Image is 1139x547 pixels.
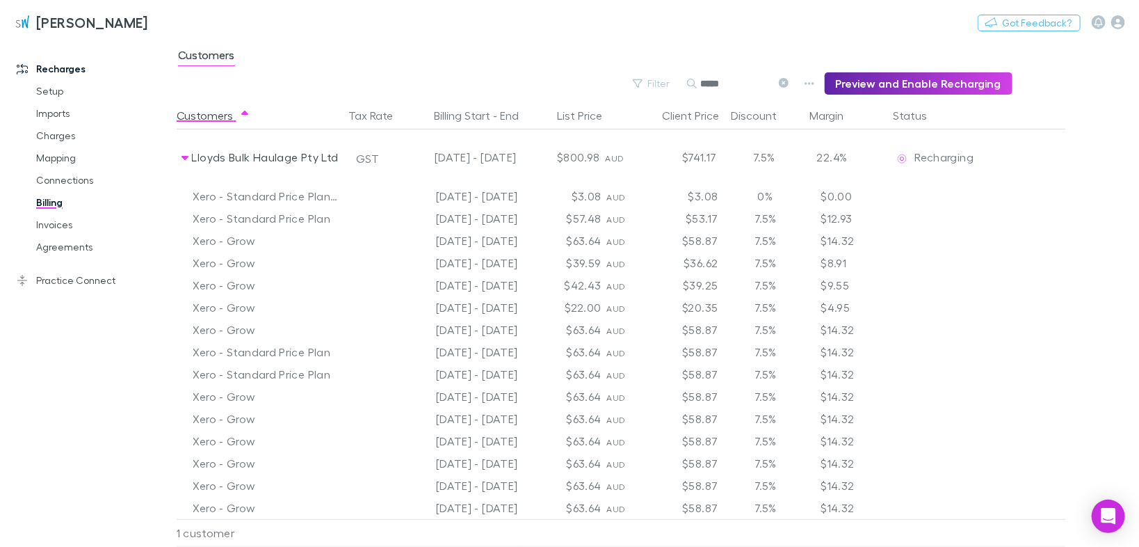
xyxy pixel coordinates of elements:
div: [DATE] - [DATE] [403,129,517,185]
div: $22.00 [524,296,607,319]
span: AUD [607,348,626,358]
a: Charges [22,125,182,147]
a: Invoices [22,214,182,236]
span: Recharging [915,150,974,164]
div: $14.32 [807,341,891,363]
div: Xero - Grow [193,319,338,341]
div: 7.5% [722,129,806,185]
div: 7.5% [724,408,807,430]
div: 7.5% [724,341,807,363]
div: $63.64 [524,497,607,519]
span: AUD [607,281,626,292]
span: AUD [607,415,626,425]
div: [DATE] - [DATE] [398,497,524,519]
div: 7.5% [724,207,807,230]
a: Agreements [22,236,182,258]
div: Xero - Grow [193,274,338,296]
button: Preview and Enable Recharging [825,72,1012,95]
button: Filter [626,75,679,92]
button: Tax Rate [349,102,410,129]
div: $14.32 [807,230,891,252]
span: AUD [607,459,626,470]
div: $39.59 [524,252,607,274]
a: Setup [22,80,182,102]
span: AUD [607,437,626,447]
span: AUD [607,326,626,336]
div: $3.08 [524,185,607,207]
div: $58.87 [640,319,724,341]
div: Lloyds Bulk Haulage Pty Ltd [192,129,339,185]
div: [DATE] - [DATE] [398,386,524,408]
div: $63.64 [524,230,607,252]
div: [DATE] - [DATE] [398,207,524,230]
button: GST [350,148,386,170]
div: [DATE] - [DATE] [398,341,524,363]
a: Mapping [22,147,182,169]
div: $14.32 [807,363,891,386]
div: $58.87 [640,363,724,386]
a: Billing [22,191,182,214]
button: Client Price [663,102,736,129]
div: [DATE] - [DATE] [398,319,524,341]
div: 7.5% [724,296,807,319]
div: $14.32 [807,497,891,519]
div: 7.5% [724,274,807,296]
div: $39.25 [640,274,724,296]
div: Xero - Standard Price Plan [193,363,338,386]
h3: [PERSON_NAME] [36,14,148,31]
span: AUD [606,153,624,164]
div: $9.55 [807,274,891,296]
div: Lloyds Bulk Haulage Pty LtdGST[DATE] - [DATE]$800.98AUD$741.177.5%22.4%EditRechargingRecharging [177,129,1072,185]
div: [DATE] - [DATE] [398,185,524,207]
div: $63.64 [524,319,607,341]
div: 7.5% [724,497,807,519]
button: List Price [558,102,620,129]
div: 7.5% [724,430,807,452]
div: $741.17 [639,129,722,185]
a: Imports [22,102,182,125]
div: $58.87 [640,452,724,475]
div: $63.64 [524,386,607,408]
span: AUD [607,393,626,403]
div: $63.64 [524,452,607,475]
div: [DATE] - [DATE] [398,430,524,452]
div: Xero - Grow [193,386,338,408]
a: Practice Connect [3,269,182,292]
span: AUD [607,370,626,381]
div: Xero - Grow [193,230,338,252]
div: 1 customer [177,519,344,547]
div: $14.32 [807,430,891,452]
span: AUD [607,237,626,247]
button: Margin [810,102,861,129]
div: $8.91 [807,252,891,274]
button: Billing Start - End [435,102,536,129]
span: AUD [607,214,626,225]
div: 7.5% [724,230,807,252]
button: Status [894,102,944,129]
span: Customers [178,48,235,66]
div: $3.08 [640,185,724,207]
div: $14.32 [807,319,891,341]
div: $0.00 [807,185,891,207]
div: $58.87 [640,497,724,519]
a: Connections [22,169,182,191]
div: Xero - Standard Price Plan [193,341,338,363]
div: $4.95 [807,296,891,319]
div: Xero - Grow [193,252,338,274]
a: [PERSON_NAME] [6,6,156,39]
div: $36.62 [640,252,724,274]
div: $58.87 [640,408,724,430]
div: $58.87 [640,341,724,363]
img: Sinclair Wilson's Logo [14,14,31,31]
div: $63.64 [524,408,607,430]
div: [DATE] - [DATE] [398,408,524,430]
div: $14.32 [807,452,891,475]
div: 7.5% [724,319,807,341]
span: AUD [607,482,626,492]
div: $14.32 [807,408,891,430]
div: Xero - Grow [193,408,338,430]
div: [DATE] - [DATE] [398,475,524,497]
span: AUD [607,259,626,269]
